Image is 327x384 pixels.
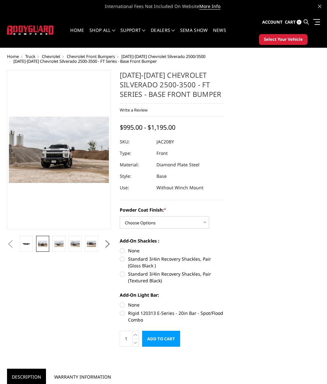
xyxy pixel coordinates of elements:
dd: Diamond Plate Steel [156,159,200,170]
dt: Style: [120,170,152,182]
span: Account [262,19,283,25]
dt: Use: [120,182,152,193]
a: Dealers [151,28,175,40]
dd: Base [156,170,167,182]
h1: [DATE]-[DATE] Chevrolet Silverado 2500-3500 - FT Series - Base Front Bumper [120,70,224,104]
a: Truck [25,54,35,59]
img: 2020-2023 Chevrolet Silverado 2500-3500 - FT Series - Base Front Bumper [71,241,80,247]
label: Rigid 120313 E-Series - 20in Bar - Spot/Flood Combo [120,310,224,323]
a: News [213,28,226,40]
dd: Without Winch Mount [156,182,203,193]
label: Powder Coat Finish: [120,206,224,213]
a: Write a Review [120,107,148,113]
span: $995.00 - $1,195.00 [120,123,175,132]
img: 2020-2023 Chevrolet Silverado 2500-3500 - FT Series - Base Front Bumper [54,241,64,247]
a: More Info [199,3,220,10]
a: Cart 0 [285,14,301,31]
a: [DATE]-[DATE] Chevrolet Silverado 2500/3500 [121,54,205,59]
a: Support [120,28,146,40]
label: Standard 3/4in Recovery Shackles, Pair (Textured Black) [120,271,224,284]
img: 2020-2023 Chevrolet Silverado 2500-3500 - FT Series - Base Front Bumper [87,241,96,247]
label: None [120,301,224,308]
img: BODYGUARD BUMPERS [7,25,54,35]
dt: Material: [120,159,152,170]
label: Standard 3/4in Recovery Shackles, Pair (Gloss Black ) [120,256,224,269]
a: Account [262,14,283,31]
span: Cart [285,19,296,25]
a: Chevrolet Front Bumpers [67,54,115,59]
a: Chevrolet [42,54,60,59]
button: Select Your Vehicle [259,34,308,45]
label: Add-On Shackles : [120,237,224,244]
label: None [120,247,224,254]
a: shop all [89,28,115,40]
button: Previous [5,239,15,249]
dt: Type: [120,148,152,159]
a: Home [7,54,19,59]
button: Next [103,239,112,249]
a: Home [70,28,84,40]
span: [DATE]-[DATE] Chevrolet Silverado 2500-3500 - FT Series - Base Front Bumper [13,58,157,64]
dd: JAC20BY [156,136,174,148]
a: 2020-2023 Chevrolet Silverado 2500-3500 - FT Series - Base Front Bumper [7,70,111,229]
label: Add-On Light Bar: [120,292,224,298]
dt: SKU: [120,136,152,148]
span: 0 [297,20,301,25]
span: Select Your Vehicle [264,36,303,43]
img: 2020-2023 Chevrolet Silverado 2500-3500 - FT Series - Base Front Bumper [38,241,47,247]
dd: Front [156,148,168,159]
a: SEMA Show [180,28,208,40]
input: Add to Cart [142,331,180,347]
